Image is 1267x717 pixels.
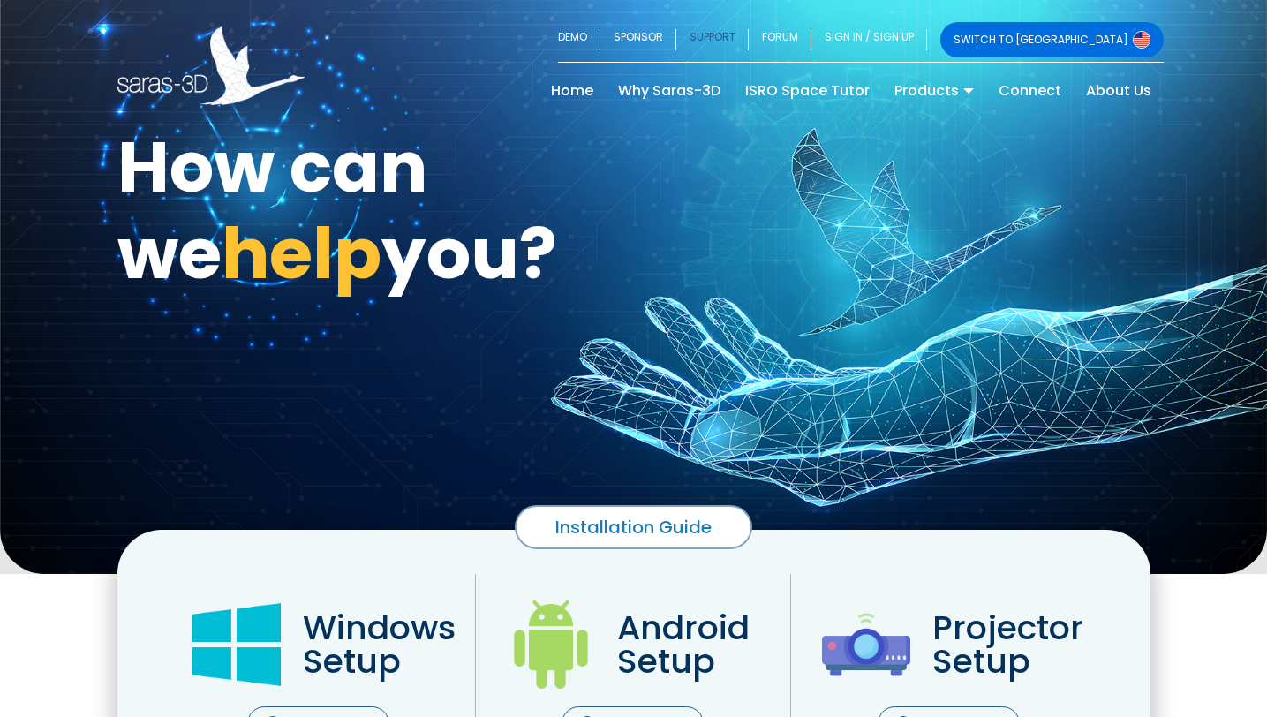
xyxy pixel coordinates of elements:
[303,611,456,678] h3: Windows Setup
[117,214,621,293] h1: we you?
[986,77,1074,105] a: Connect
[822,600,910,689] img: projector
[117,26,305,105] img: Saras 3D
[932,611,1083,678] h3: Projector Setup
[192,600,281,689] img: windows
[600,22,676,57] a: SPONSOR
[811,22,927,57] a: SIGN IN / SIGN UP
[749,22,811,57] a: FORUM
[606,77,733,105] a: Why Saras-3D
[733,77,882,105] a: ISRO Space Tutor
[617,611,759,678] h3: Android Setup
[539,77,606,105] a: Home
[882,77,986,105] a: Products
[558,22,600,57] a: DEMO
[940,22,1164,57] a: SWITCH TO [GEOGRAPHIC_DATA]
[676,22,749,57] a: SUPPORT
[507,600,595,689] img: android
[534,516,733,539] p: Installation Guide
[222,204,381,303] span: help
[117,127,621,207] h1: How can
[1074,77,1164,105] a: About Us
[1133,31,1150,49] img: Switch to USA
